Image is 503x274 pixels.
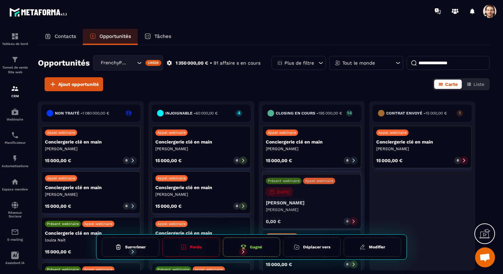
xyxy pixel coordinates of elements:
p: • [210,60,212,66]
a: emailemailE-mailing [2,223,28,246]
p: Assistant IA [2,261,28,265]
p: [PERSON_NAME] [45,146,137,151]
button: Carte [434,80,462,89]
p: Conciergerie clé en main [45,230,137,236]
img: logo [9,6,69,18]
p: [PERSON_NAME] [266,197,358,203]
p: Conciergerie clé en main [155,185,247,190]
span: 195 000,00 € [318,111,342,116]
p: Réseaux Sociaux [2,211,28,218]
p: Tout le monde [342,61,375,65]
p: Webinaire [2,118,28,121]
p: 0 [346,216,348,221]
p: Plus de filtre [284,61,314,65]
img: scheduler [11,131,19,139]
h2: Opportunités [38,56,90,70]
h6: Non traité - [55,111,109,116]
p: Appel webinaire [305,176,333,180]
p: Tableau de bord [2,42,28,46]
p: [DATE] [277,187,290,192]
p: 15 000,00 € [45,204,71,208]
p: 0 [125,204,127,208]
span: FrenchyPartners [99,59,129,67]
button: Liste [462,80,488,89]
p: 0 [236,204,238,208]
span: 1 080 000,00 € [83,111,109,116]
p: 15 000,00 € [45,158,71,163]
p: [PERSON_NAME] [266,204,358,210]
img: automations [11,154,19,162]
h6: Perdu [190,245,202,249]
input: Search for option [129,59,135,67]
p: 1 350 000,00 € [176,60,208,66]
p: Appel webinaire [84,267,112,272]
p: Appel webinaire [157,131,186,135]
div: Ouvrir le chat [475,247,495,267]
p: Présent webinaire [268,176,300,180]
p: 0 [125,158,127,163]
h6: Closing en cours - [276,111,342,116]
a: formationformationTableau de bord [2,27,28,51]
a: formationformationCRM [2,80,28,103]
p: Présent webinaire [47,267,79,272]
p: 72 [125,111,132,115]
a: Opportunités [83,29,138,45]
a: automationsautomationsEspace membre [2,173,28,196]
p: Automatisations [2,164,28,168]
p: 15 000,00 € [155,158,182,163]
img: email [11,228,19,236]
p: Appel webinaire [47,131,75,135]
p: 4 [236,111,242,115]
img: formation [11,56,19,64]
p: Appel webinaire [47,176,75,180]
img: automations [11,108,19,116]
h6: Supprimer [125,245,146,249]
img: formation [11,85,19,93]
p: 14 [346,111,353,115]
p: [PERSON_NAME] [266,146,358,151]
p: [PERSON_NAME] [45,192,137,197]
p: 0 [236,158,238,163]
p: 91 affaire s en cours [214,60,260,66]
h6: Modifier [369,245,385,249]
p: Tâches [154,33,171,39]
p: Conciergerie clé en main [155,230,247,236]
p: Appel webinaire [195,267,223,272]
div: Créer [145,60,162,66]
a: Contacts [38,29,83,45]
p: Espace membre [2,187,28,191]
span: Liste [473,82,484,87]
p: [PERSON_NAME] [155,146,247,151]
p: 15 000,00 € [155,204,182,208]
p: Conciergerie clé en main [155,139,247,144]
div: Search for option [93,55,163,71]
h6: injoignable - [165,111,218,116]
a: automationsautomationsWebinaire [2,103,28,126]
span: 60 000,00 € [196,111,218,116]
span: Ajout opportunité [58,81,99,88]
img: cup-gr.aac5f536.svg [241,244,247,250]
img: formation [11,32,19,40]
p: Présent webinaire [157,267,189,272]
p: 15 000,00 € [266,262,292,267]
a: social-networksocial-networkRéseaux Sociaux [2,196,28,223]
p: 0 [457,158,459,163]
p: [PERSON_NAME] [155,192,247,197]
p: Contacts [55,33,76,39]
p: Appel webinaire [84,222,112,226]
p: Appel webinaire [157,222,186,226]
p: Planificateur [2,141,28,144]
p: 1 [456,111,463,115]
h6: Gagné [250,245,262,249]
p: [PERSON_NAME] [376,146,468,151]
a: formationformationTunnel de vente Site web [2,51,28,80]
span: 15 000,00 € [425,111,447,116]
a: Tâches [138,29,178,45]
a: automationsautomationsAutomatisations [2,149,28,173]
p: Conciergerie clé en main [45,139,137,144]
p: Présent webinaire [47,222,79,226]
p: Appel webinaire [378,131,407,135]
p: 0 [346,158,348,163]
p: Opportunités [99,33,131,39]
span: Carte [445,82,458,87]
